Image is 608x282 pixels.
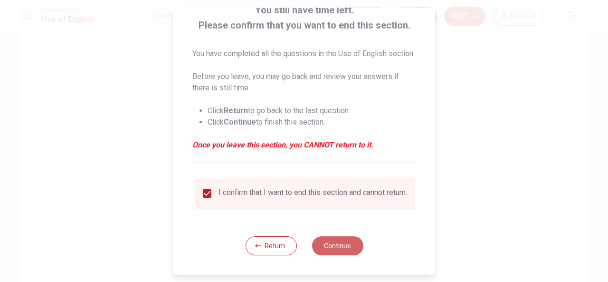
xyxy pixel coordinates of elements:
[224,117,256,126] strong: Continue
[208,105,416,117] li: Click to go back to the last question
[312,236,363,255] button: Continue
[192,139,416,151] em: Once you leave this section, you CANNOT return to it.
[192,2,416,33] span: You still have time left. Please confirm that you want to end this section.
[192,71,416,94] p: Before you leave, you may go back and review your answers if there is still time.
[192,48,416,59] p: You have completed all the questions in the Use of English section.
[218,188,407,199] div: I confirm that I want to end this section and cannot return.
[245,236,296,255] button: Return
[224,106,248,115] strong: Return
[208,117,416,128] li: Click to finish this section.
